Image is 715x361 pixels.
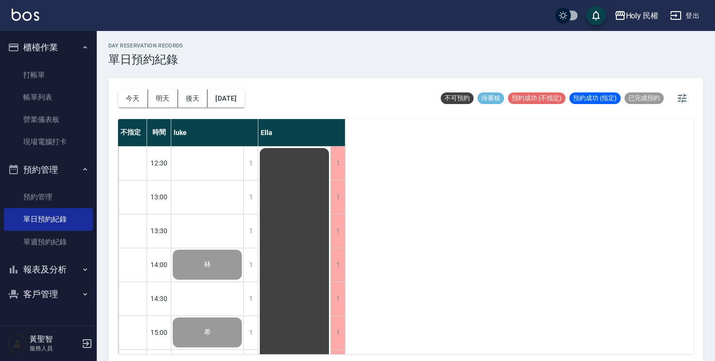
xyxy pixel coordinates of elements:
button: 客戶管理 [4,282,93,307]
div: 13:30 [147,214,171,248]
p: 服務人員 [30,344,79,353]
button: [DATE] [208,90,244,107]
div: 1 [243,180,258,214]
span: 不可預約 [441,94,474,103]
button: 明天 [148,90,178,107]
div: 1 [330,147,345,180]
button: save [586,6,606,25]
div: 1 [330,316,345,349]
a: 單日預約紀錄 [4,208,93,230]
a: 單週預約紀錄 [4,231,93,253]
div: 1 [330,248,345,282]
div: Ella [258,119,345,146]
div: 13:00 [147,180,171,214]
div: 1 [330,214,345,248]
div: 不指定 [118,119,147,146]
button: 登出 [666,7,703,25]
button: 後天 [178,90,208,107]
div: Holy 民權 [626,10,659,22]
div: 1 [243,316,258,349]
span: 林 [202,260,213,269]
span: 希 [202,328,213,337]
a: 現場電腦打卡 [4,131,93,153]
button: 報表及分析 [4,257,93,282]
span: 已完成預約 [625,94,664,103]
a: 打帳單 [4,64,93,86]
div: 1 [243,147,258,180]
span: 待審核 [477,94,504,103]
div: 1 [243,248,258,282]
span: 預約成功 (不指定) [508,94,566,103]
button: 櫃檯作業 [4,35,93,60]
div: 14:00 [147,248,171,282]
button: Holy 民權 [611,6,663,26]
img: Logo [12,9,39,21]
div: 1 [330,282,345,316]
div: 15:00 [147,316,171,349]
div: 1 [330,180,345,214]
a: 營業儀表板 [4,108,93,131]
button: 預約管理 [4,157,93,182]
h2: day Reservation records [108,43,183,49]
h3: 單日預約紀錄 [108,53,183,66]
div: 1 [243,214,258,248]
a: 預約管理 [4,186,93,208]
a: 帳單列表 [4,86,93,108]
h5: 黃聖智 [30,334,79,344]
div: 12:30 [147,146,171,180]
div: luke [171,119,258,146]
span: 預約成功 (指定) [569,94,621,103]
button: 今天 [118,90,148,107]
div: 14:30 [147,282,171,316]
img: Person [8,334,27,353]
div: 時間 [147,119,171,146]
div: 1 [243,282,258,316]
